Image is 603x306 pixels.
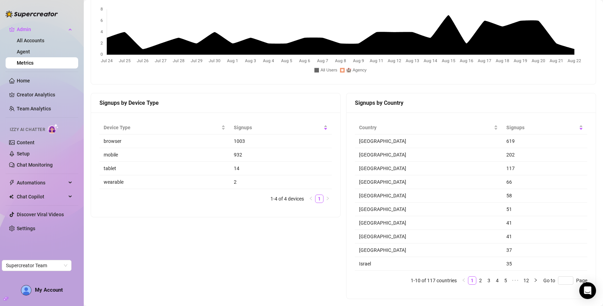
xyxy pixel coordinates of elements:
td: 37 [502,243,587,257]
th: Country [355,121,502,134]
a: 12 [521,277,531,284]
a: Team Analytics [17,106,51,111]
td: 41 [502,216,587,230]
span: My Account [35,287,63,293]
td: [GEOGRAPHIC_DATA] [355,148,502,162]
button: left [460,276,468,285]
td: 35 [502,257,587,271]
td: browser [99,134,230,148]
td: 117 [502,162,587,175]
a: 5 [502,277,509,284]
a: Agent [17,49,30,54]
td: 58 [502,189,587,203]
div: Signups by Device Type [99,99,332,107]
td: [GEOGRAPHIC_DATA] [355,230,502,243]
th: Signups [230,121,332,134]
td: 932 [230,148,332,162]
a: Setup [17,151,30,156]
button: right [531,276,540,285]
td: [GEOGRAPHIC_DATA] [355,175,502,189]
a: Creator Analytics [17,89,73,100]
td: [GEOGRAPHIC_DATA] [355,189,502,203]
a: Metrics [17,60,33,66]
a: Home [17,78,30,83]
td: mobile [99,148,230,162]
a: All Accounts [17,38,44,43]
td: Israel [355,257,502,271]
a: Settings [17,226,35,231]
input: Page [558,276,573,285]
li: 1 [468,276,476,285]
span: crown [9,27,15,32]
button: left [307,195,315,203]
img: AD_cMMTxCeTpmN1d5MnKJ1j-_uXZCpTKapSSqNGg4PyXtR_tCW7gZXTNmFz2tpVv9LSyNV7ff1CaS4f4q0HLYKULQOwoM5GQR... [21,285,31,295]
span: right [534,278,538,282]
span: left [309,196,313,201]
div: Open Intercom Messenger [579,282,596,299]
th: Signups [502,121,587,134]
td: tablet [99,162,230,175]
li: 1 [315,195,323,203]
td: 51 [502,203,587,216]
span: Supercreator Team [6,260,67,271]
span: Device Type [104,124,220,131]
li: 12 [521,276,531,285]
li: 1-10 of 117 countries [411,276,457,285]
a: 1 [468,277,476,284]
td: [GEOGRAPHIC_DATA] [355,203,502,216]
td: wearable [99,175,230,189]
td: 66 [502,175,587,189]
span: Chat Copilot [17,191,66,202]
td: 14 [230,162,332,175]
li: Previous Page [307,195,315,203]
a: Discover Viral Videos [17,212,64,217]
li: Next Page [531,276,540,285]
a: 1 [315,195,323,203]
td: 619 [502,134,587,148]
span: Signups [234,124,322,131]
th: Device Type [99,121,230,134]
span: Admin [17,24,66,35]
span: build [3,296,8,301]
a: Content [17,140,35,145]
li: 4 [493,276,501,285]
li: 2 [476,276,485,285]
td: 41 [502,230,587,243]
td: [GEOGRAPHIC_DATA] [355,243,502,257]
span: thunderbolt [9,180,15,185]
span: Automations [17,177,66,188]
td: [GEOGRAPHIC_DATA] [355,216,502,230]
img: Chat Copilot [9,194,14,199]
li: 5 [501,276,510,285]
button: right [323,195,332,203]
li: 3 [485,276,493,285]
a: 2 [477,277,484,284]
span: right [326,196,330,201]
td: 202 [502,148,587,162]
li: Next 5 Pages [510,276,521,285]
li: Previous Page [460,276,468,285]
td: 1003 [230,134,332,148]
li: 1-4 of 4 devices [270,195,304,203]
span: Signups [506,124,578,131]
span: ••• [510,276,521,285]
span: Izzy AI Chatter [10,126,45,133]
span: Country [359,124,492,131]
div: Go to Page [543,276,587,285]
div: Signups by Country [355,99,587,107]
td: 2 [230,175,332,189]
td: [GEOGRAPHIC_DATA] [355,134,502,148]
td: [GEOGRAPHIC_DATA] [355,162,502,175]
span: left [462,278,466,282]
a: Chat Monitoring [17,162,53,168]
img: AI Chatter [48,124,59,134]
a: 3 [485,277,493,284]
li: Next Page [323,195,332,203]
img: logo-BBDzfeDw.svg [6,10,58,17]
a: 4 [493,277,501,284]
